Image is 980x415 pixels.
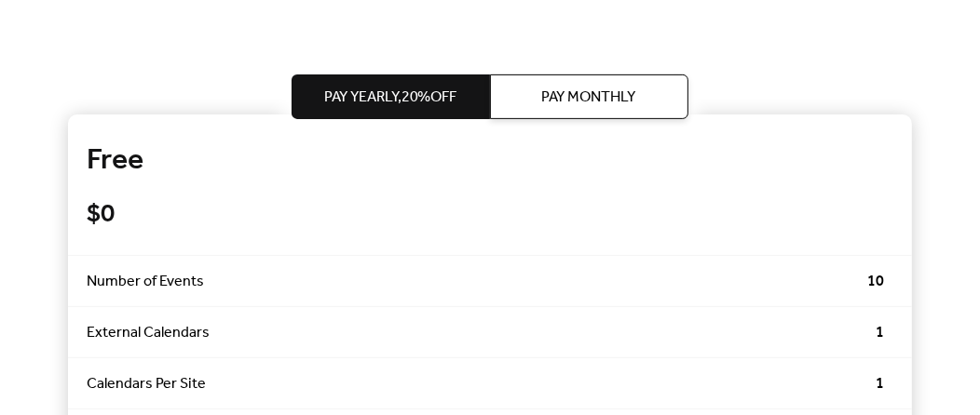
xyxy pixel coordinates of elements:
span: Calendars Per Site [87,373,877,395]
span: 1 [876,373,884,395]
div: Free [87,142,894,180]
span: 1 [876,322,884,344]
div: $ 0 [87,198,786,232]
span: Pay Monthly [542,87,636,109]
button: Pay Monthly [490,74,688,119]
span: External Calendars [87,322,877,344]
span: Number of Events [87,271,868,293]
span: 10 [867,271,884,293]
button: Pay Yearly,20%off [292,74,490,119]
span: Pay Yearly, 20% off [324,87,457,109]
